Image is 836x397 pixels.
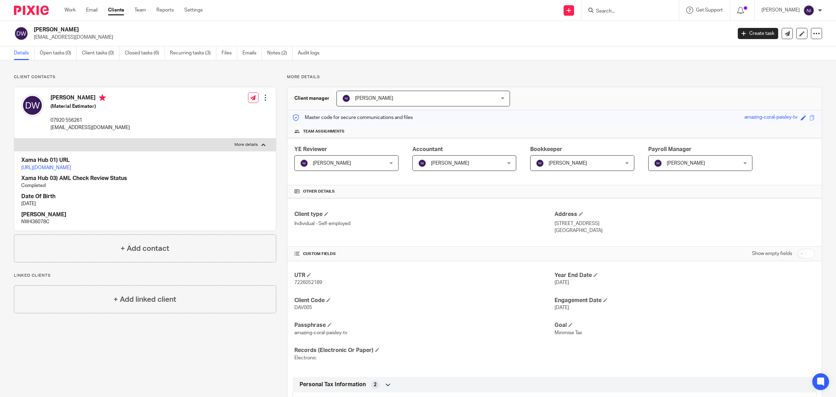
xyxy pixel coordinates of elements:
[298,46,325,60] a: Audit logs
[114,294,176,305] h4: + Add linked client
[294,220,555,227] p: Individual - Self-employed
[555,272,815,279] h4: Year End Date
[294,297,555,304] h4: Client Code
[14,6,49,15] img: Pixie
[744,114,797,122] div: amazing-coral-paisley-tv
[82,46,119,60] a: Client tasks (0)
[14,74,276,80] p: Client contacts
[222,46,237,60] a: Files
[536,159,544,167] img: svg%3E
[667,161,705,166] span: [PERSON_NAME]
[313,161,351,166] span: [PERSON_NAME]
[303,129,345,134] span: Team assignments
[34,26,589,33] h2: [PERSON_NAME]
[555,330,582,335] span: Minimise Tax
[21,182,269,189] p: Completed
[170,46,216,60] a: Recurring tasks (3)
[99,94,106,101] i: Primary
[303,189,335,194] span: Other details
[555,297,815,304] h4: Engagement Date
[342,94,350,103] img: svg%3E
[654,159,662,167] img: svg%3E
[300,159,308,167] img: svg%3E
[555,322,815,329] h4: Goal
[287,74,822,80] p: More details
[64,7,76,14] a: Work
[121,243,169,254] h4: + Add contact
[294,211,555,218] h4: Client type
[14,46,34,60] a: Details
[752,250,792,257] label: Show empty fields
[21,211,269,218] h4: [PERSON_NAME]
[21,193,269,200] h4: Date Of Birth
[294,355,317,360] span: Electronic
[294,272,555,279] h4: UTR
[555,211,815,218] h4: Address
[595,8,658,15] input: Search
[134,7,146,14] a: Team
[300,381,366,388] span: Personal Tax Information
[294,330,347,335] span: amazing-coral-paisley-tv
[549,161,587,166] span: [PERSON_NAME]
[51,124,130,131] p: [EMAIL_ADDRESS][DOMAIN_NAME]
[696,8,723,13] span: Get Support
[555,305,569,310] span: [DATE]
[412,147,443,152] span: Accountant
[267,46,293,60] a: Notes (2)
[293,114,413,121] p: Master code for secure communications and files
[418,159,426,167] img: svg%3E
[374,381,377,388] span: 2
[242,46,262,60] a: Emails
[14,273,276,278] p: Linked clients
[86,7,98,14] a: Email
[294,95,330,102] h3: Client manager
[431,161,469,166] span: [PERSON_NAME]
[21,165,71,170] a: [URL][DOMAIN_NAME]
[21,218,269,225] p: NW436078C
[555,280,569,285] span: [DATE]
[530,147,562,152] span: Bookkeeper
[51,117,130,124] p: 07920 556261
[234,142,258,148] p: More details
[294,347,555,354] h4: Records (Electronic Or Paper)
[125,46,165,60] a: Closed tasks (6)
[21,200,269,207] p: [DATE]
[355,96,393,101] span: [PERSON_NAME]
[294,305,312,310] span: DAV005
[761,7,800,14] p: [PERSON_NAME]
[294,280,322,285] span: 7226052189
[294,322,555,329] h4: Passphrase
[803,5,814,16] img: svg%3E
[21,157,269,164] h4: Xama Hub 01) URL
[108,7,124,14] a: Clients
[21,94,44,117] img: svg%3E
[738,28,778,39] a: Create task
[14,26,29,41] img: svg%3E
[555,220,815,227] p: [STREET_ADDRESS]
[648,147,691,152] span: Payroll Manager
[21,175,269,182] h4: Xama Hub 03) AML Check Review Status
[51,94,130,103] h4: [PERSON_NAME]
[555,227,815,234] p: [GEOGRAPHIC_DATA]
[34,34,727,41] p: [EMAIL_ADDRESS][DOMAIN_NAME]
[51,103,130,110] h5: (Material Estimator)
[294,147,327,152] span: YE Reviewer
[40,46,77,60] a: Open tasks (0)
[294,251,555,257] h4: CUSTOM FIELDS
[156,7,174,14] a: Reports
[184,7,203,14] a: Settings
